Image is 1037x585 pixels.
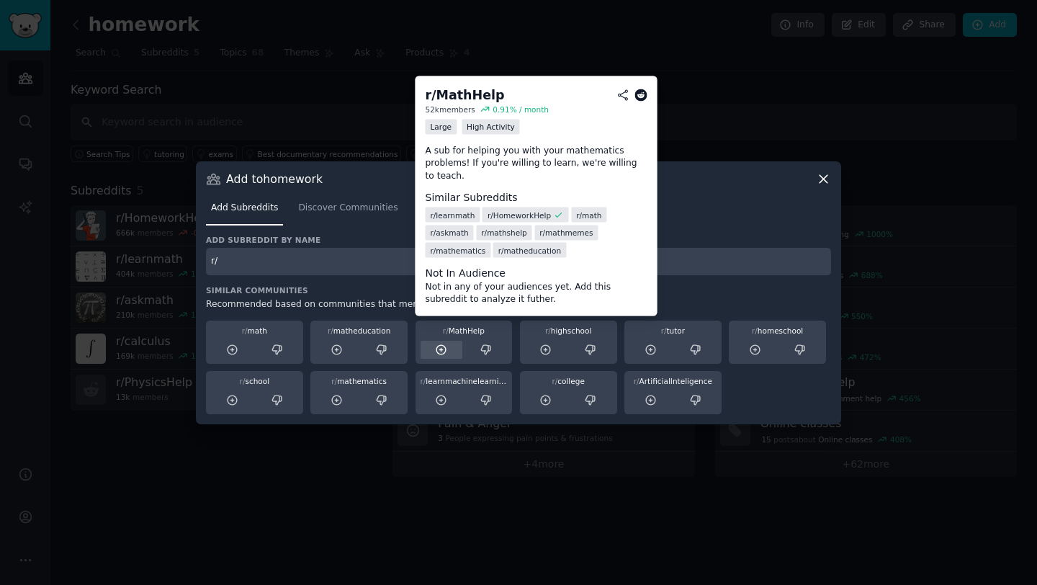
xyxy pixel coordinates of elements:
span: r/ [328,326,333,335]
div: college [525,376,612,386]
span: r/ HomeworkHelp [488,210,551,220]
h3: Add subreddit by name [206,235,831,245]
span: r/ askmath [431,228,469,238]
div: homeschool [734,326,821,336]
div: MathHelp [421,326,508,336]
span: r/ [545,326,551,335]
span: r/ mathshelp [481,228,526,238]
span: r/ [240,377,246,385]
a: Add Subreddits [206,197,283,226]
span: r/ matheducation [498,245,561,255]
span: r/ [661,326,667,335]
a: Discover Communities [293,197,403,226]
span: r/ [443,326,449,335]
span: r/ learnmath [431,210,475,220]
div: Recommended based on communities that members of your audience also participate in. [206,298,831,311]
div: school [211,376,298,386]
span: r/ [552,377,557,385]
div: learnmachinelearning [421,376,508,386]
span: r/ math [576,210,601,220]
div: mathematics [315,376,403,386]
span: r/ mathmemes [539,228,593,238]
div: 0.91 % / month [493,104,549,114]
div: 52k members [426,104,475,114]
span: r/ [421,377,426,385]
span: r/ [752,326,758,335]
div: ArtificialInteligence [629,376,717,386]
span: r/ [331,377,337,385]
span: r/ mathematics [431,245,486,255]
div: Large [426,119,457,134]
div: High Activity [462,119,520,134]
h3: Add to homework [226,171,323,187]
dd: Not in any of your audiences yet. Add this subreddit to analyze it futher. [426,280,647,305]
span: Discover Communities [298,202,398,215]
dt: Not In Audience [426,265,647,280]
div: tutor [629,326,717,336]
div: matheducation [315,326,403,336]
span: r/ [634,377,639,385]
h3: Similar Communities [206,285,831,295]
div: highschool [525,326,612,336]
div: math [211,326,298,336]
span: r/ [242,326,248,335]
span: Add Subreddits [211,202,278,215]
p: A sub for helping you with your mathematics problems! If you're willing to learn, we're willing t... [426,144,647,182]
div: r/ MathHelp [426,86,505,104]
dt: Similar Subreddits [426,189,647,205]
input: Enter subreddit name and press enter [206,248,831,276]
